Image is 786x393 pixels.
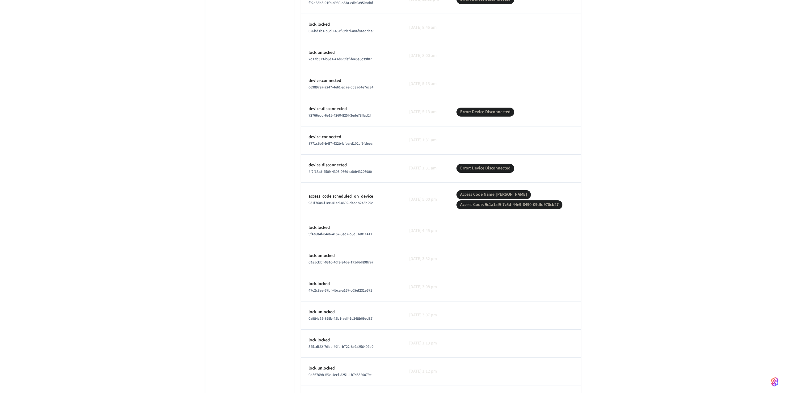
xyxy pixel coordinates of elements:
[409,53,441,59] p: [DATE] 8:00 am
[309,21,395,28] p: lock.locked
[309,193,395,200] p: access_code.scheduled_on_device
[409,340,441,347] p: [DATE] 1:13 pm
[409,312,441,318] p: [DATE] 3:07 pm
[409,256,441,262] p: [DATE] 3:32 pm
[309,309,395,315] p: lock.unlocked
[309,0,373,6] span: f92d33b5-91fb-4960-a53a-cdb0a950bd8f
[409,196,441,203] p: [DATE] 5:00 pm
[409,81,441,87] p: [DATE] 5:13 am
[409,24,441,31] p: [DATE] 8:45 am
[309,169,372,174] span: 4f2f18a8-4589-4303-9660-c60b43296980
[309,232,372,237] span: 9f4a684f-04e6-4162-8ed7-c8d51e011411
[309,316,372,321] span: 0a984c55-899b-45b1-aeff-1c248b09ed87
[309,337,395,344] p: lock.locked
[309,113,371,118] span: 72766ecd-6e15-4260-825f-3ede78ffad2f
[309,288,372,293] span: 47c2c8ae-67bf-4bca-a167-c05ef231e671
[409,284,441,290] p: [DATE] 3:08 pm
[309,162,395,169] p: device.disconnected
[460,202,559,208] div: Access Code: 9c1a1af9-7c6d-44e9-8490-09dfd970cb27
[309,200,373,206] span: 931f76a4-f1ee-41ed-a602-d4adb245b29c
[460,165,511,172] div: Error: Device Disconnected
[309,78,395,84] p: device.connected
[409,165,441,172] p: [DATE] 1:31 am
[309,365,395,372] p: lock.unlocked
[309,134,395,140] p: device.connected
[309,281,395,287] p: lock.locked
[309,344,373,349] span: 5451df82-7dbc-49fd-b722-8e2a256402b9
[309,106,395,112] p: device.disconnected
[771,377,779,387] img: SeamLogoGradient.69752ec5.svg
[409,368,441,375] p: [DATE] 1:12 pm
[309,57,372,62] span: 2d1ab313-b8d1-41d0-9fef-fee5a3c39f07
[309,141,372,146] span: 8771c6b5-b4f7-432b-bfba-d102cf9fdeea
[309,260,373,265] span: d1e5cbbf-081c-40f3-94de-171d6d8987e7
[409,137,441,143] p: [DATE] 1:31 am
[460,191,527,198] div: Access Code Name: [PERSON_NAME]
[409,109,441,115] p: [DATE] 5:13 am
[309,28,374,34] span: 626bd1b1-b8d0-437f-9dcd-a84f84eddce5
[309,253,395,259] p: lock.unlocked
[460,109,511,115] div: Error: Device Disconnected
[309,224,395,231] p: lock.locked
[409,228,441,234] p: [DATE] 4:45 pm
[309,372,372,378] span: 0d56769b-ff9c-4ecf-8251-1b745520079e
[309,85,373,90] span: 069897a7-2247-4e61-ac7e-cb3ad4e7ec34
[309,49,395,56] p: lock.unlocked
